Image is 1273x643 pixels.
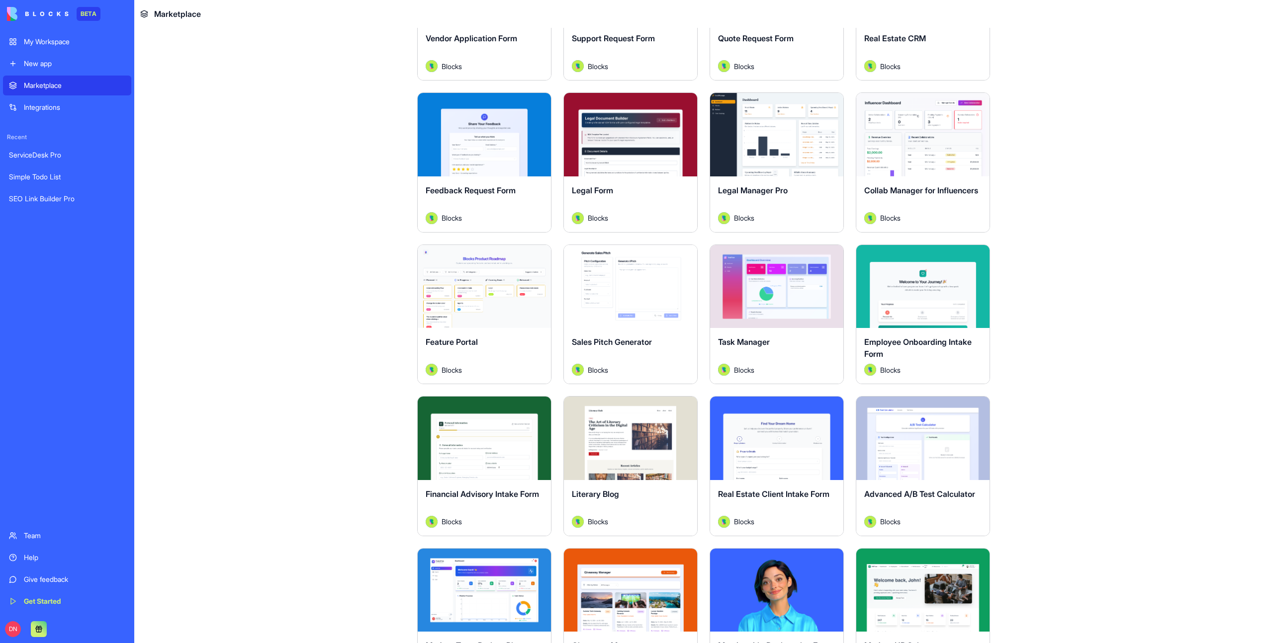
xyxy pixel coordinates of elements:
[880,61,901,72] span: Blocks
[24,80,125,90] div: Marketplace
[572,336,689,364] div: Sales Pitch Generator
[3,167,131,187] a: Simple Todo List
[154,8,201,20] span: Marketplace
[864,212,876,224] img: Avatar
[880,365,901,375] span: Blocks
[572,516,584,528] img: Avatar
[77,7,100,21] div: BETA
[718,337,770,347] span: Task Manager
[864,32,982,60] div: Real Estate CRM
[24,574,125,584] div: Give feedback
[710,244,844,385] a: Task ManagerAvatarBlocks
[417,92,551,233] a: Feedback Request FormAvatarBlocks
[563,92,698,233] a: Legal FormAvatarBlocks
[718,33,794,43] span: Quote Request Form
[734,365,754,375] span: Blocks
[426,184,543,212] div: Feedback Request Form
[442,365,462,375] span: Blocks
[718,60,730,72] img: Avatar
[426,60,438,72] img: Avatar
[3,569,131,589] a: Give feedback
[856,92,990,233] a: Collab Manager for InfluencersAvatarBlocks
[3,145,131,165] a: ServiceDesk Pro
[718,336,835,364] div: Task Manager
[718,32,835,60] div: Quote Request Form
[24,531,125,541] div: Team
[588,365,608,375] span: Blocks
[426,488,543,516] div: Financial Advisory Intake Form
[3,32,131,52] a: My Workspace
[718,185,788,195] span: Legal Manager Pro
[864,185,978,195] span: Collab Manager for Influencers
[426,364,438,376] img: Avatar
[710,396,844,536] a: Real Estate Client Intake FormAvatarBlocks
[426,33,517,43] span: Vendor Application Form
[880,213,901,223] span: Blocks
[3,54,131,74] a: New app
[864,516,876,528] img: Avatar
[864,184,982,212] div: Collab Manager for Influencers
[572,364,584,376] img: Avatar
[864,364,876,376] img: Avatar
[5,621,21,637] span: DN
[24,59,125,69] div: New app
[864,60,876,72] img: Avatar
[718,488,835,516] div: Real Estate Client Intake Form
[9,150,125,160] div: ServiceDesk Pro
[426,32,543,60] div: Vendor Application Form
[572,32,689,60] div: Support Request Form
[572,184,689,212] div: Legal Form
[24,37,125,47] div: My Workspace
[572,212,584,224] img: Avatar
[864,488,982,516] div: Advanced A/B Test Calculator
[864,336,982,364] div: Employee Onboarding Intake Form
[3,97,131,117] a: Integrations
[864,489,975,499] span: Advanced A/B Test Calculator
[7,7,69,21] img: logo
[588,516,608,527] span: Blocks
[24,553,125,563] div: Help
[24,102,125,112] div: Integrations
[9,194,125,204] div: SEO Link Builder Pro
[710,92,844,233] a: Legal Manager ProAvatarBlocks
[3,76,131,95] a: Marketplace
[3,133,131,141] span: Recent
[718,516,730,528] img: Avatar
[417,396,551,536] a: Financial Advisory Intake FormAvatarBlocks
[718,364,730,376] img: Avatar
[417,244,551,385] a: Feature PortalAvatarBlocks
[734,61,754,72] span: Blocks
[572,337,652,347] span: Sales Pitch Generator
[588,61,608,72] span: Blocks
[856,396,990,536] a: Advanced A/B Test CalculatorAvatarBlocks
[588,213,608,223] span: Blocks
[856,244,990,385] a: Employee Onboarding Intake FormAvatarBlocks
[718,212,730,224] img: Avatar
[426,516,438,528] img: Avatar
[9,172,125,182] div: Simple Todo List
[563,244,698,385] a: Sales Pitch GeneratorAvatarBlocks
[864,337,972,359] span: Employee Onboarding Intake Form
[734,516,754,527] span: Blocks
[3,526,131,546] a: Team
[426,336,543,364] div: Feature Portal
[3,591,131,611] a: Get Started
[572,60,584,72] img: Avatar
[718,489,829,499] span: Real Estate Client Intake Form
[563,396,698,536] a: Literary BlogAvatarBlocks
[3,189,131,209] a: SEO Link Builder Pro
[718,184,835,212] div: Legal Manager Pro
[426,337,478,347] span: Feature Portal
[3,548,131,567] a: Help
[734,213,754,223] span: Blocks
[572,489,619,499] span: Literary Blog
[572,488,689,516] div: Literary Blog
[24,596,125,606] div: Get Started
[572,33,655,43] span: Support Request Form
[7,7,100,21] a: BETA
[572,185,613,195] span: Legal Form
[442,213,462,223] span: Blocks
[426,185,516,195] span: Feedback Request Form
[442,61,462,72] span: Blocks
[426,489,539,499] span: Financial Advisory Intake Form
